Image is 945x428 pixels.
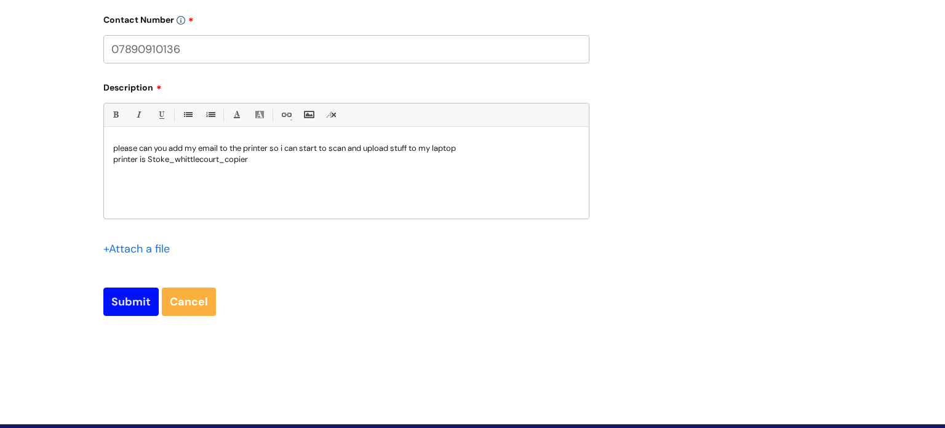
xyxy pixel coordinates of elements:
a: • Unordered List (Ctrl-Shift-7) [180,107,195,123]
img: info-icon.svg [177,16,185,25]
a: Back Color [252,107,267,123]
input: Submit [103,288,159,316]
a: Italic (Ctrl-I) [130,107,146,123]
label: Contact Number [103,10,589,25]
a: Remove formatting (Ctrl-\) [324,107,339,123]
p: printer is Stoke_whittlecourt_copier [113,154,580,165]
div: Attach a file [103,239,177,259]
a: Link [278,107,293,123]
a: Underline(Ctrl-U) [153,107,169,123]
span: + [103,241,109,256]
a: Insert Image... [301,107,316,123]
a: Cancel [162,288,216,316]
a: Font Color [229,107,244,123]
label: Description [103,78,589,93]
p: please can you add my email to the printer so i can start to scan and upload stuff to my laptop [113,143,580,154]
a: 1. Ordered List (Ctrl-Shift-8) [202,107,218,123]
a: Bold (Ctrl-B) [108,107,123,123]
